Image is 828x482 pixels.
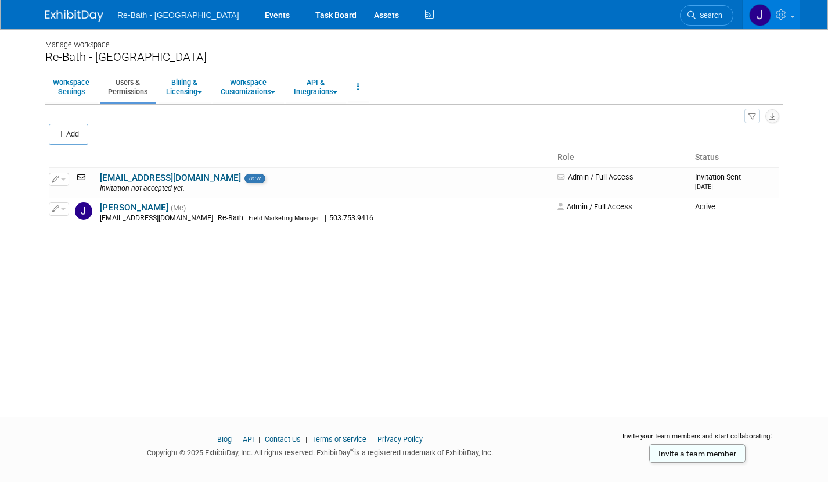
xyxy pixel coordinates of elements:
a: Users &Permissions [100,73,155,101]
span: Field Marketing Manager [249,215,319,222]
div: Re-Bath - [GEOGRAPHIC_DATA] [45,50,783,65]
th: Role [553,148,690,167]
span: 503.753.9416 [326,214,377,222]
a: Contact Us [265,435,301,444]
span: new [244,174,265,183]
img: Josh Sager [749,4,771,26]
div: Invitation not accepted yet. [100,184,550,194]
th: Status [690,148,779,167]
span: Admin / Full Access [557,202,632,211]
small: [DATE] [695,183,713,191]
a: API [243,435,254,444]
span: (Me) [171,204,186,212]
span: Invitation Sent [695,173,741,191]
a: Privacy Policy [377,435,423,444]
img: Josh Sager [75,202,92,220]
span: Admin / Full Access [557,173,633,181]
div: Manage Workspace [45,29,783,50]
span: | [325,214,326,222]
a: WorkspaceCustomizations [213,73,283,101]
a: Terms of Service [312,435,366,444]
span: | [303,435,310,444]
sup: ® [350,447,354,454]
a: WorkspaceSettings [45,73,97,101]
span: | [213,214,215,222]
a: [EMAIL_ADDRESS][DOMAIN_NAME] [100,173,241,183]
a: Blog [217,435,232,444]
button: Add [49,124,88,145]
a: Billing &Licensing [159,73,210,101]
a: Search [680,5,733,26]
a: [PERSON_NAME] [100,202,168,213]
span: | [233,435,241,444]
span: | [255,435,263,444]
a: Invite a team member [649,444,746,463]
span: Re-Bath [215,214,247,222]
span: | [368,435,376,444]
span: Search [696,11,722,20]
span: Active [695,202,715,211]
div: [EMAIL_ADDRESS][DOMAIN_NAME] [100,214,550,223]
div: Invite your team members and start collaborating: [611,431,783,449]
a: API &Integrations [286,73,345,101]
div: Copyright © 2025 ExhibitDay, Inc. All rights reserved. ExhibitDay is a registered trademark of Ex... [45,445,594,458]
span: Re-Bath - [GEOGRAPHIC_DATA] [117,10,239,20]
img: ExhibitDay [45,10,103,22]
